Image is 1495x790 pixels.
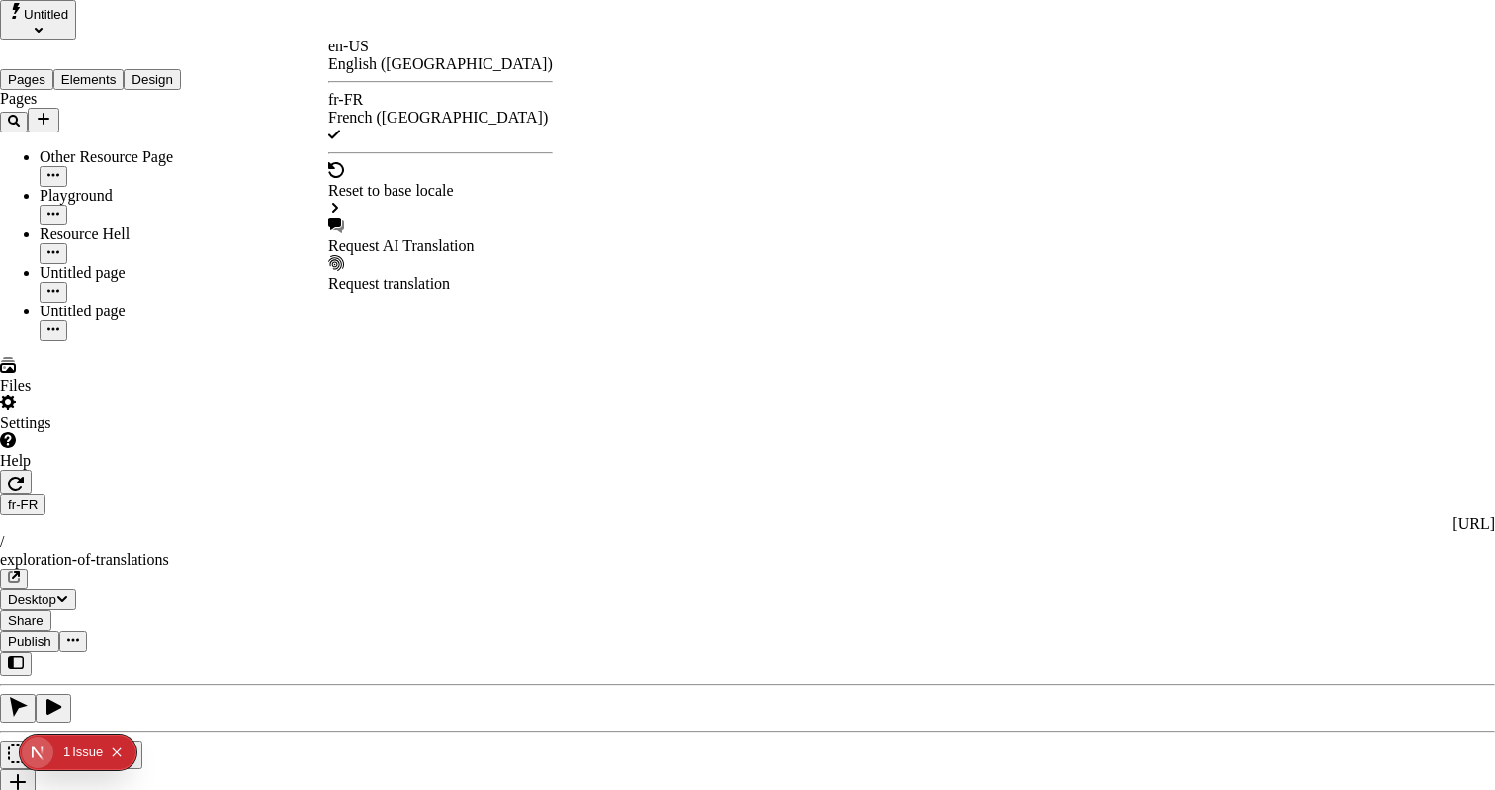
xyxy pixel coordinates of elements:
div: Reset to base locale [328,182,553,200]
p: Cookie Test Route [8,16,289,34]
div: en-US [328,38,553,55]
div: English ([GEOGRAPHIC_DATA]) [328,55,553,73]
div: Request translation [328,275,553,293]
div: French ([GEOGRAPHIC_DATA]) [328,109,553,127]
div: Request AI Translation [328,237,553,255]
div: Open locale picker [328,38,553,293]
div: fr-FR [328,91,553,109]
